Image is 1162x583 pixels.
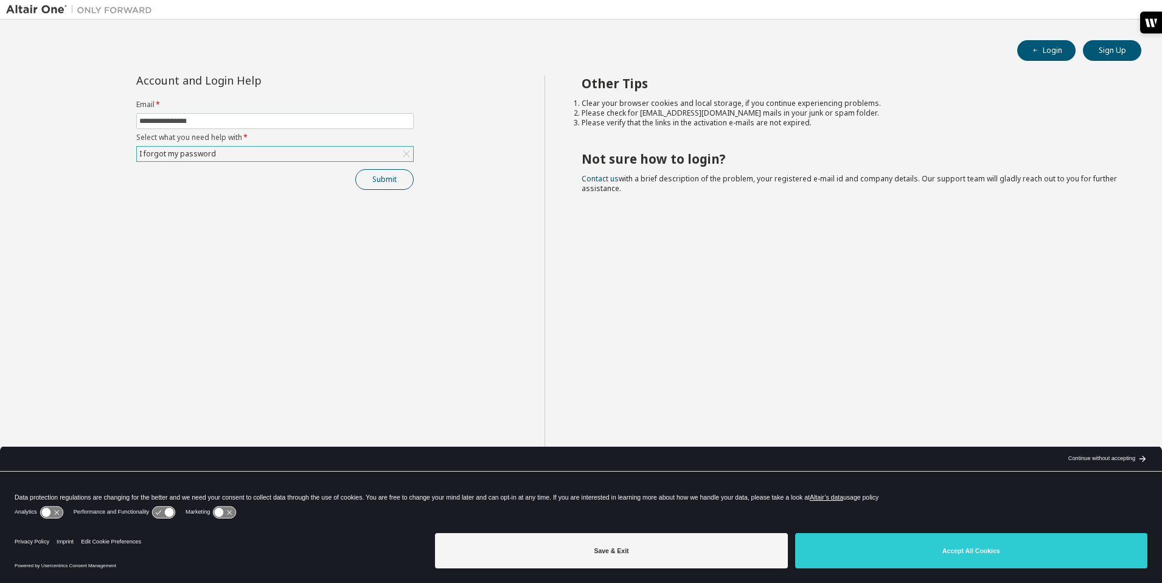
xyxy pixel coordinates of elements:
div: Account and Login Help [136,75,358,85]
button: Sign Up [1083,40,1141,61]
div: I forgot my password [137,147,413,161]
label: Email [136,100,414,110]
div: I forgot my password [137,147,218,161]
h2: Not sure how to login? [582,151,1120,167]
a: Contact us [582,173,619,184]
li: Please verify that the links in the activation e-mails are not expired. [582,118,1120,128]
img: Altair One [6,4,158,16]
h2: Other Tips [582,75,1120,91]
span: with a brief description of the problem, your registered e-mail id and company details. Our suppo... [582,173,1117,194]
li: Please check for [EMAIL_ADDRESS][DOMAIN_NAME] mails in your junk or spam folder. [582,108,1120,118]
label: Select what you need help with [136,133,414,142]
button: Submit [355,169,414,190]
li: Clear your browser cookies and local storage, if you continue experiencing problems. [582,99,1120,108]
button: Login [1017,40,1076,61]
